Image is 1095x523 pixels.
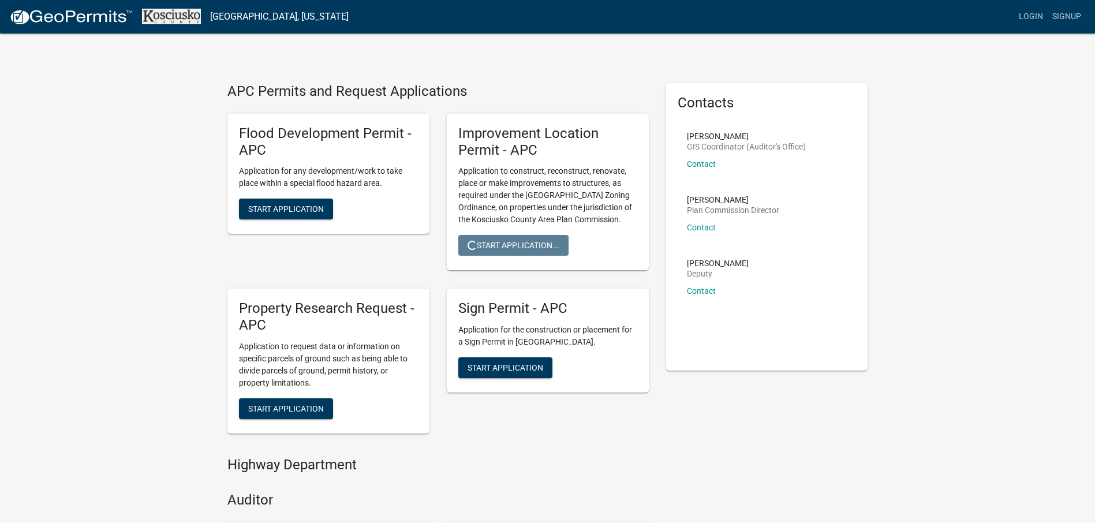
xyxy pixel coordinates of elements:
h4: Highway Department [227,457,649,473]
p: Application for the construction or placement for a Sign Permit in [GEOGRAPHIC_DATA]. [458,324,637,348]
a: Login [1014,6,1048,28]
a: Contact [687,159,716,169]
span: Start Application [248,404,324,413]
p: Application for any development/work to take place within a special flood hazard area. [239,165,418,189]
img: Kosciusko County, Indiana [142,9,201,24]
a: Signup [1048,6,1086,28]
h4: Auditor [227,492,649,509]
button: Start Application [239,398,333,419]
p: [PERSON_NAME] [687,259,749,267]
a: Contact [687,223,716,232]
h4: APC Permits and Request Applications [227,83,649,100]
button: Start Application [239,199,333,219]
p: [PERSON_NAME] [687,196,779,204]
span: Start Application [468,363,543,372]
p: [PERSON_NAME] [687,132,806,140]
h5: Sign Permit - APC [458,300,637,317]
button: Start Application... [458,235,569,256]
p: GIS Coordinator (Auditor's Office) [687,143,806,151]
button: Start Application [458,357,552,378]
p: Deputy [687,270,749,278]
p: Application to request data or information on specific parcels of ground such as being able to di... [239,341,418,389]
p: Application to construct, reconstruct, renovate, place or make improvements to structures, as req... [458,165,637,226]
span: Start Application... [468,241,559,250]
h5: Flood Development Permit - APC [239,125,418,159]
h5: Contacts [678,95,857,111]
a: Contact [687,286,716,296]
span: Start Application [248,204,324,214]
h5: Improvement Location Permit - APC [458,125,637,159]
h5: Property Research Request - APC [239,300,418,334]
a: [GEOGRAPHIC_DATA], [US_STATE] [210,7,349,27]
p: Plan Commission Director [687,206,779,214]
